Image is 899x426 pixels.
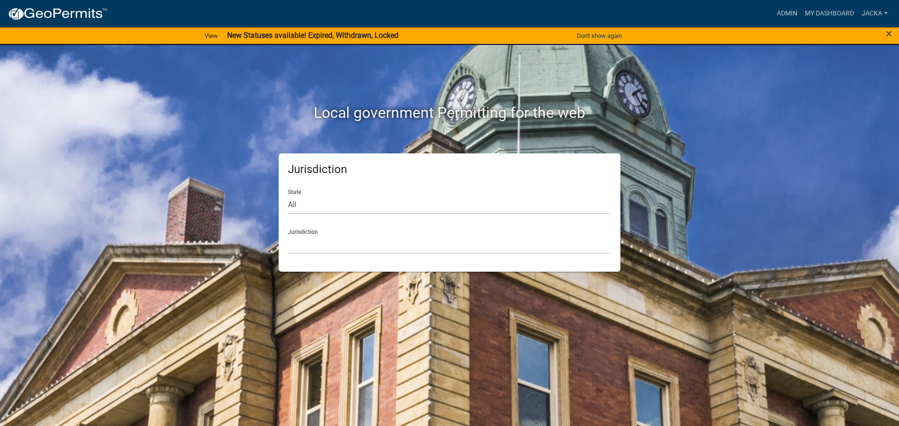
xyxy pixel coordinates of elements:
a: jacka [858,5,892,22]
strong: New Statuses available! Expired, Withdrawn, Locked [227,31,398,40]
a: My Dashboard [801,5,858,22]
span: × [886,27,892,40]
a: View [201,28,221,43]
h2: Local government Permitting for the web [190,104,709,122]
button: Don't show again [573,28,626,43]
button: Close [886,28,892,39]
h5: Jurisdiction [288,163,611,176]
a: Admin [773,5,801,22]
